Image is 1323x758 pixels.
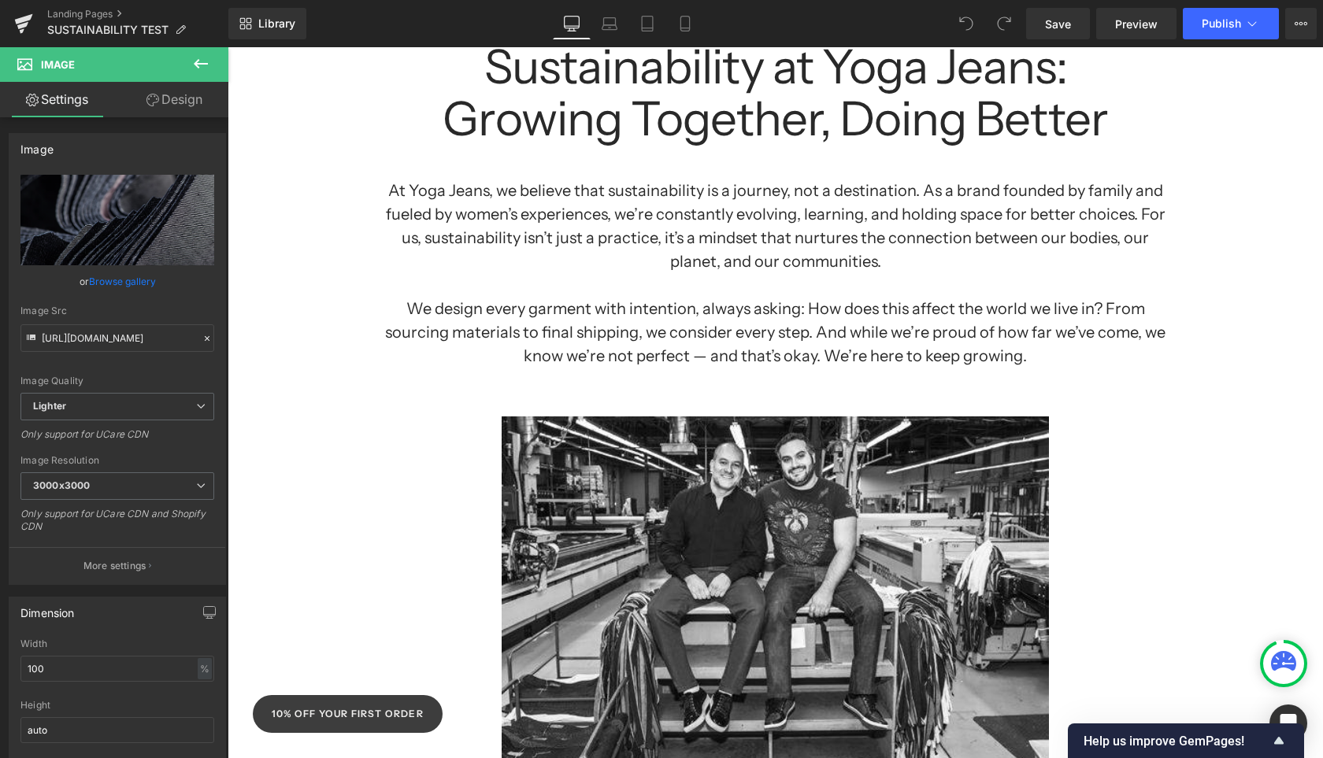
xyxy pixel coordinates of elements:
span: Image [41,58,75,71]
div: Height [20,700,214,711]
button: More [1285,8,1317,39]
a: Tablet [628,8,666,39]
b: Lighter [33,400,66,412]
a: Mobile [666,8,704,39]
h1: We design every garment with intention, always asking: How does this affect the world we live in?... [157,250,938,320]
span: Help us improve GemPages! [1084,734,1269,749]
a: Design [117,82,232,117]
button: Show survey - Help us improve GemPages! [1084,731,1288,750]
div: Only support for UCare CDN and Shopify CDN [20,508,214,543]
input: auto [20,656,214,682]
button: Undo [951,8,982,39]
div: Image Resolution [20,455,214,466]
span: Publish [1202,17,1241,30]
button: More settings [9,547,225,584]
div: Dimension [20,597,75,619]
div: Open Intercom Messenger [1269,704,1307,742]
span: Save [1045,16,1071,32]
input: auto [20,717,214,743]
button: Redo [988,8,1020,39]
p: More settings [83,559,146,573]
h1: Growing Together, Doing Better [157,46,938,98]
div: Image [20,134,54,156]
h2: 10% off your first order [44,659,196,675]
div: % [198,658,212,679]
a: Browse gallery [89,268,156,295]
div: or [20,273,214,290]
h1: At Yoga Jeans, we believe that sustainability is a journey, not a destination. As a brand founded... [157,131,938,226]
span: Library [258,17,295,31]
div: Image Quality [20,375,214,386]
div: Image Src [20,305,214,316]
a: Landing Pages [47,8,228,20]
a: Laptop [591,8,628,39]
span: Preview [1115,16,1158,32]
div: Width [20,638,214,649]
span: SUSTAINABILITY TEST [47,24,169,36]
b: 3000x3000 [33,479,90,491]
a: Preview [1096,8,1177,39]
a: Desktop [553,8,591,39]
input: Link [20,324,214,352]
a: New Library [228,8,306,39]
div: Only support for UCare CDN [20,428,214,451]
button: Publish [1183,8,1279,39]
